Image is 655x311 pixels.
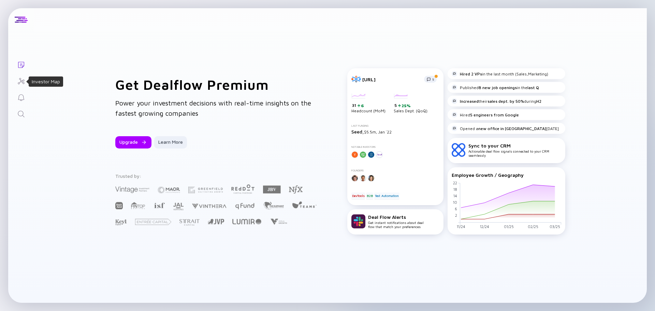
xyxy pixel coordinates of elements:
[115,186,149,194] img: Vintage Investment Partners
[115,76,320,93] h1: Get Dealflow Premium
[351,129,364,135] span: Seed,
[452,172,561,178] div: Employee Growth / Geography
[460,71,482,76] strong: Hired 2 VPs
[452,112,519,117] div: Hired
[188,187,223,193] img: Greenfield Partners
[158,184,180,196] img: Maor Investments
[115,99,311,117] span: Power your investment decisions with real-time insights on the fastest growing companies
[154,136,187,149] button: Learn More
[550,224,560,229] tspan: 03/25
[131,202,145,209] img: FINTOP Capital
[468,143,561,157] div: Actionable deal flow signals connected to your CRM seamlessly
[362,76,420,82] div: [URL]
[270,218,288,225] img: Viola Growth
[351,145,439,149] div: Notable Investors
[453,200,457,204] tspan: 10
[366,193,373,199] div: B2B
[487,99,524,104] strong: sales dept. by 50%
[179,219,200,226] img: Strait Capital
[154,202,165,208] img: Israel Secondary Fund
[453,181,457,185] tspan: 22
[468,143,561,149] div: Sync to your CRM
[231,183,255,194] img: Red Dot Capital Partners
[394,94,427,113] div: Sales Dept. (QoQ)
[352,103,385,108] div: 31
[8,72,34,89] a: Investor Map
[368,214,424,220] div: Deal Flow Alerts
[351,129,439,135] div: $5.5m, Jan `22
[8,105,34,122] a: Search
[208,219,224,224] img: Jerusalem Venture Partners
[394,103,427,108] div: 5
[528,224,538,229] tspan: 02/25
[368,214,424,229] div: Get instant notifications about deal flow that match your preferences
[235,202,255,210] img: Q Fund
[115,173,318,179] div: Trusted by:
[452,71,548,76] div: in the last month (Sales,Marketing)
[263,202,284,210] img: The Elephant
[360,103,364,108] div: 6
[460,99,479,104] strong: Increased
[115,219,127,226] img: Key1 Capital
[192,203,227,209] img: Vinthera
[401,103,411,108] div: 25%
[374,193,399,199] div: Test Automation
[351,124,439,127] div: Last Funding
[479,85,517,90] strong: 8 new job openings
[527,85,539,90] strong: last Q
[455,213,457,217] tspan: 2
[232,219,261,224] img: Lumir Ventures
[351,193,365,199] div: DevTools
[8,89,34,105] a: Reminders
[453,187,457,192] tspan: 18
[173,203,184,210] img: JAL Ventures
[289,185,303,194] img: NFX
[470,112,519,117] strong: 5 engineers from Google
[115,136,151,149] button: Upgrade
[457,224,465,229] tspan: 11/24
[536,99,541,104] strong: H2
[32,78,60,85] div: Investor Map
[478,126,546,131] strong: new office in [GEOGRAPHIC_DATA]
[480,224,489,229] tspan: 12/24
[351,169,439,172] div: Founders
[455,207,457,211] tspan: 6
[292,201,317,208] img: Team8
[504,224,514,229] tspan: 01/25
[452,85,539,90] div: Published in the
[8,56,34,72] a: Lists
[452,98,541,104] div: their during
[351,94,385,113] div: Headcount (MoM)
[135,219,171,225] img: Entrée Capital
[453,194,457,198] tspan: 14
[263,185,281,194] img: JBV Capital
[452,126,559,131] div: Opened a [DATE]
